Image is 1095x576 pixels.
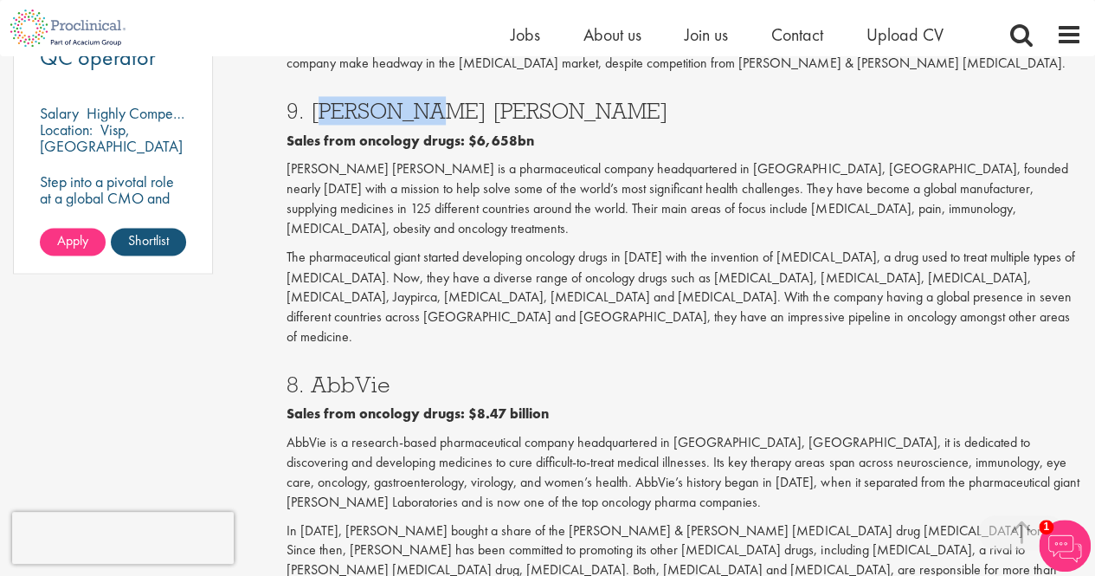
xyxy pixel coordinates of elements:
[287,432,1082,511] p: AbbVie is a research-based pharmaceutical company headquartered in [GEOGRAPHIC_DATA], [GEOGRAPHIC...
[287,372,1082,395] h3: 8. AbbVie
[511,23,540,46] a: Jobs
[40,228,106,256] a: Apply
[87,103,202,123] p: Highly Competitive
[583,23,641,46] a: About us
[287,248,1082,346] p: The pharmaceutical giant started developing oncology drugs in [DATE] with the invention of [MEDIC...
[40,103,79,123] span: Salary
[40,120,183,156] p: Visp, [GEOGRAPHIC_DATA]
[685,23,728,46] a: Join us
[57,231,88,249] span: Apply
[1039,520,1091,572] img: Chatbot
[287,159,1082,238] p: [PERSON_NAME] [PERSON_NAME] is a pharmaceutical company headquartered in [GEOGRAPHIC_DATA], [GEOG...
[40,173,186,256] p: Step into a pivotal role at a global CMO and help shape the future of healthcare manufacturing.
[287,100,1082,122] h3: 9. [PERSON_NAME] [PERSON_NAME]
[771,23,823,46] a: Contact
[866,23,944,46] a: Upload CV
[40,120,93,139] span: Location:
[111,228,186,256] a: Shortlist
[287,404,549,422] b: Sales from oncology drugs: $8.47 billion
[40,47,186,68] a: QC operator
[287,132,534,150] b: Sales from oncology drugs: $6,658bn
[40,42,156,72] span: QC operator
[12,512,234,564] iframe: reCAPTCHA
[1039,520,1053,534] span: 1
